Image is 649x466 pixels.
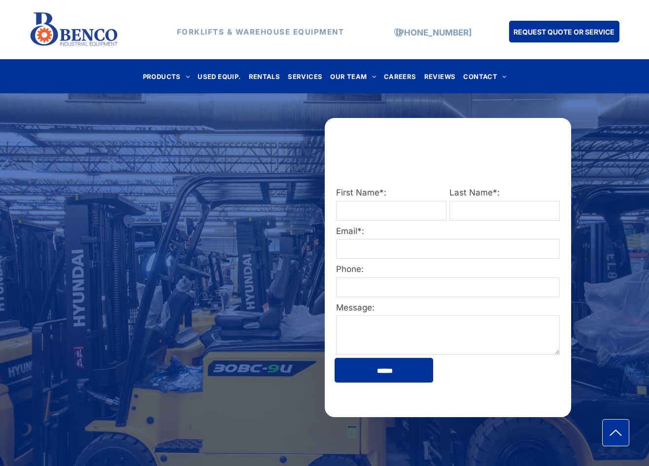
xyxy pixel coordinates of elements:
span: REQUEST QUOTE OR SERVICE [513,23,615,41]
a: PRODUCTS [139,70,194,83]
a: [PHONE_NUMBER] [396,28,472,38]
a: REVIEWS [420,70,460,83]
a: OUR TEAM [326,70,380,83]
label: Phone: [336,263,560,276]
label: First Name*: [336,187,446,199]
a: SERVICES [284,70,326,83]
a: REQUEST QUOTE OR SERVICE [509,21,619,42]
label: Last Name*: [449,187,560,199]
label: Message: [336,302,560,314]
a: RENTALS [245,70,284,83]
label: Email*: [336,225,560,238]
a: CAREERS [380,70,420,83]
a: USED EQUIP. [194,70,244,83]
a: CONTACT [459,70,510,83]
strong: FORKLIFTS & WAREHOUSE EQUIPMENT [177,27,344,37]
